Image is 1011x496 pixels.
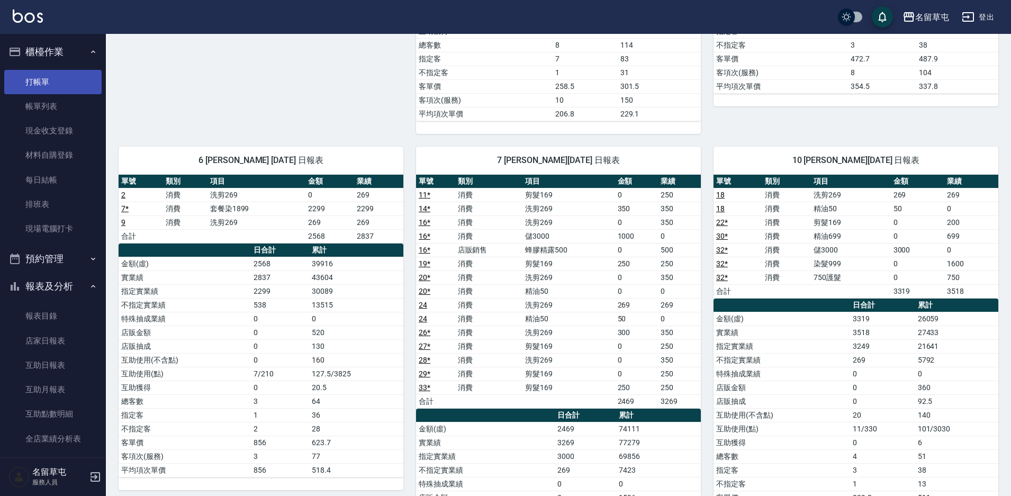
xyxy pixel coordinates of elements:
td: 250 [615,257,658,270]
td: 指定實業績 [416,449,555,463]
td: 不指定實業績 [416,463,555,477]
td: 50 [615,312,658,326]
td: 1000 [615,229,658,243]
td: 店販金額 [714,381,850,394]
th: 類別 [163,175,207,188]
th: 累計 [915,299,998,312]
td: 3269 [658,394,701,408]
td: 0 [251,326,309,339]
td: 360 [915,381,998,394]
td: 平均項次單價 [714,79,848,93]
td: 2568 [305,229,355,243]
td: 83 [618,52,701,66]
td: 26059 [915,312,998,326]
td: 2299 [251,284,309,298]
td: 7 [553,52,617,66]
th: 類別 [455,175,523,188]
td: 7/210 [251,367,309,381]
span: 7 [PERSON_NAME][DATE] 日報表 [429,155,688,166]
td: 38 [916,38,998,52]
td: 518.4 [309,463,403,477]
td: 指定實業績 [714,339,850,353]
td: 消費 [762,188,811,202]
a: 18 [716,204,725,213]
td: 2837 [354,229,403,243]
td: 0 [309,312,403,326]
a: 材料自購登錄 [4,143,102,167]
td: 140 [915,408,998,422]
td: 269 [354,215,403,229]
td: 269 [658,298,701,312]
td: 消費 [762,229,811,243]
td: 總客數 [119,394,251,408]
th: 日合計 [251,244,309,257]
td: 0 [658,284,701,298]
td: 8 [553,38,617,52]
th: 類別 [762,175,811,188]
a: 互助日報表 [4,353,102,377]
td: 洗剪269 [522,202,615,215]
td: 互助獲得 [119,381,251,394]
td: 消費 [762,270,811,284]
td: 合計 [714,284,762,298]
td: 消費 [455,284,523,298]
td: 0 [615,215,658,229]
th: 金額 [615,175,658,188]
td: 269 [850,353,915,367]
td: 2837 [251,270,309,284]
td: 0 [891,270,945,284]
td: 套餐染1899 [207,202,305,215]
a: 9 [121,218,125,227]
td: 38 [915,463,998,477]
a: 排班表 [4,192,102,217]
td: 3518 [944,284,998,298]
td: 3319 [850,312,915,326]
th: 累計 [309,244,403,257]
td: 0 [251,353,309,367]
td: 實業績 [416,436,555,449]
td: 洗剪269 [522,215,615,229]
td: 0 [305,188,355,202]
td: 互助使用(不含點) [119,353,251,367]
td: 150 [618,93,701,107]
td: 0 [615,284,658,298]
a: 24 [419,301,427,309]
td: 合計 [416,394,455,408]
td: 64 [309,394,403,408]
td: 1 [553,66,617,79]
td: 699 [944,229,998,243]
td: 染髮999 [811,257,890,270]
td: 0 [615,188,658,202]
td: 洗剪269 [522,353,615,367]
td: 消費 [455,298,523,312]
p: 服務人員 [32,477,86,487]
td: 3000 [891,243,945,257]
td: 客項次(服務) [714,66,848,79]
td: 0 [850,381,915,394]
td: 消費 [762,215,811,229]
td: 39916 [309,257,403,270]
td: 不指定客 [119,422,251,436]
td: 客單價 [714,52,848,66]
td: 精油50 [522,284,615,298]
td: 269 [305,215,355,229]
td: 金額(虛) [416,422,555,436]
td: 3249 [850,339,915,353]
td: 消費 [455,229,523,243]
td: 21641 [915,339,998,353]
td: 337.8 [916,79,998,93]
td: 250 [658,339,701,353]
td: 互助獲得 [714,436,850,449]
td: 92.5 [915,394,998,408]
td: 350 [658,202,701,215]
button: save [872,6,893,28]
button: 櫃檯作業 [4,38,102,66]
td: 350 [658,353,701,367]
td: 消費 [455,257,523,270]
td: 0 [944,202,998,215]
td: 500 [658,243,701,257]
td: 74111 [616,422,701,436]
td: 互助使用(點) [119,367,251,381]
td: 剪髮169 [522,188,615,202]
th: 單號 [119,175,163,188]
